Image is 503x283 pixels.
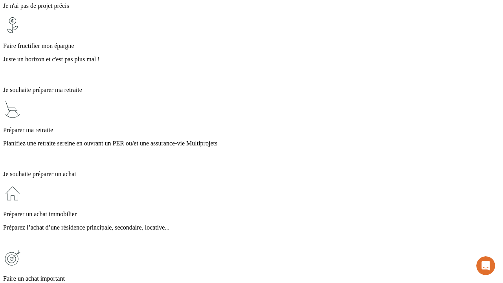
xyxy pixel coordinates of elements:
div: Vous avez besoin d’aide ? [8,7,193,13]
p: Préparer un achat immobilier [3,211,500,218]
p: Préparez l’achat d’une résidence principale, secondaire, locative... [3,224,500,231]
p: Juste un horizon et c'est pas plus mal ! [3,56,500,63]
p: Préparer ma retraite [3,127,500,134]
p: Faire un achat important [3,275,500,282]
p: Planifiez une retraite sereine en ouvrant un PER ou/et une assurance-vie Multiprojets [3,140,500,147]
div: Ouvrir le Messenger Intercom [3,3,217,25]
p: Je souhaite préparer ma retraite [3,86,500,94]
div: L’équipe répond généralement dans un délai de quelques minutes. [8,13,193,21]
p: Faire fructifier mon épargne [3,42,500,50]
iframe: Intercom live chat [476,256,495,275]
p: Je n'ai pas de projet précis [3,2,500,9]
p: Je souhaite préparer un achat [3,171,500,178]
